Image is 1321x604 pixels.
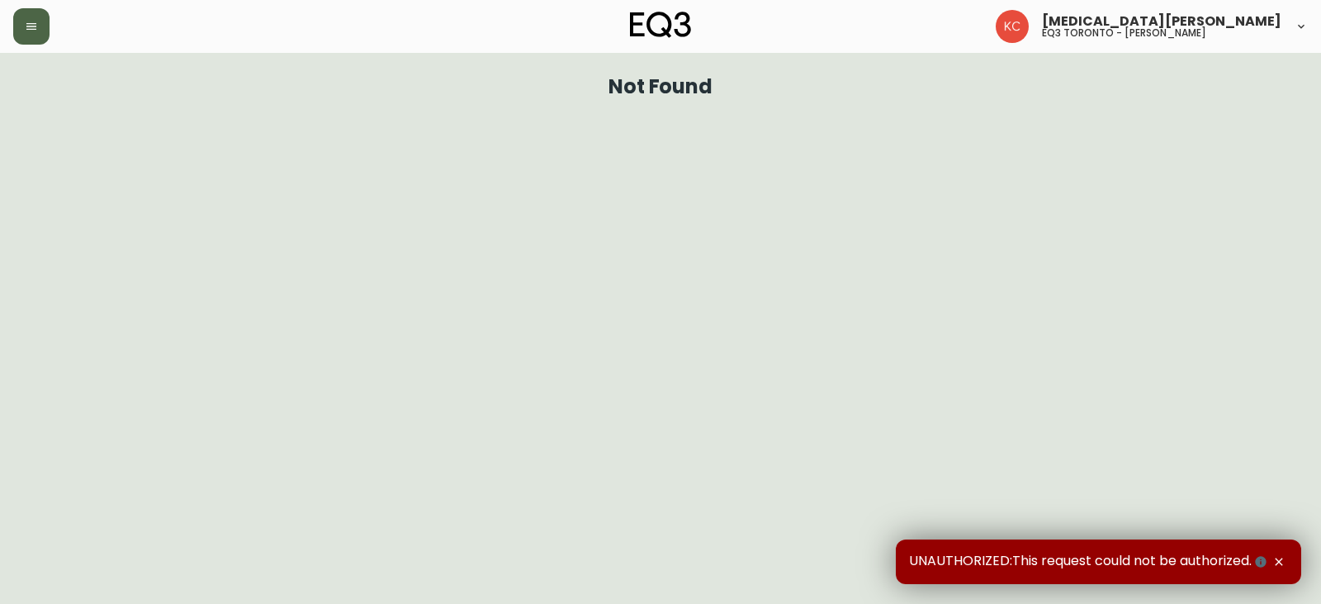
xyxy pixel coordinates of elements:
[1042,28,1206,38] h5: eq3 toronto - [PERSON_NAME]
[996,10,1029,43] img: 6487344ffbf0e7f3b216948508909409
[608,79,713,94] h1: Not Found
[630,12,691,38] img: logo
[1042,15,1281,28] span: [MEDICAL_DATA][PERSON_NAME]
[909,553,1270,571] span: UNAUTHORIZED:This request could not be authorized.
